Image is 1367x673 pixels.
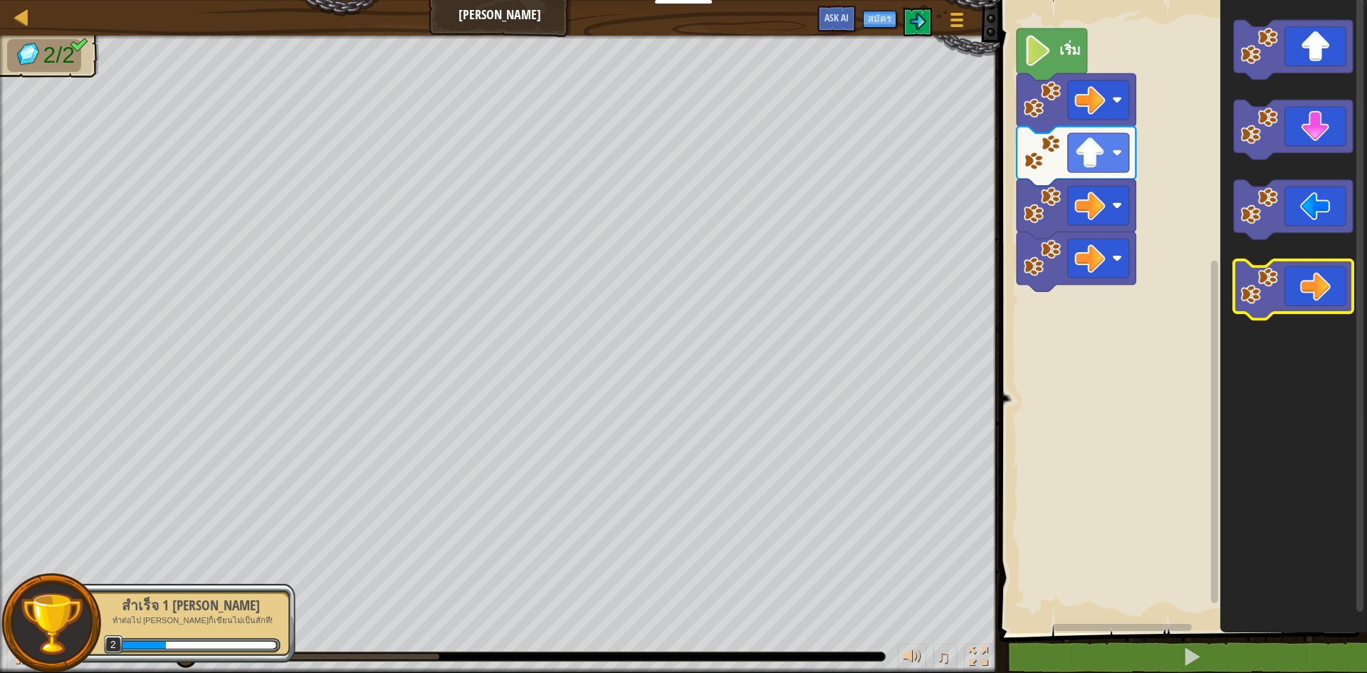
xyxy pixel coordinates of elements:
button: $t('play_level.next_level') [904,8,932,36]
button: สมัคร [863,11,896,28]
button: ปรับระดับเสียง [898,644,926,673]
img: trophy.png [19,591,84,656]
button: แสดงเมนูเกมส์ [939,6,975,39]
button: ♫ [933,644,958,673]
span: 2 [104,635,123,654]
span: 2/2 [43,42,75,68]
span: Ask AI [824,11,849,24]
span: ♫ [936,646,950,667]
li: เก็บอัญมณี [7,39,81,72]
button: Ask AI [817,6,856,32]
button: สลับเป็นเต็มจอ [964,644,992,673]
text: เริ่ม [1059,40,1081,59]
p: ทำต่อไป [PERSON_NAME]ก็เขียนไม่เป็นสักที! [101,615,281,626]
div: สำเร็จ 1 [PERSON_NAME] [101,595,281,615]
